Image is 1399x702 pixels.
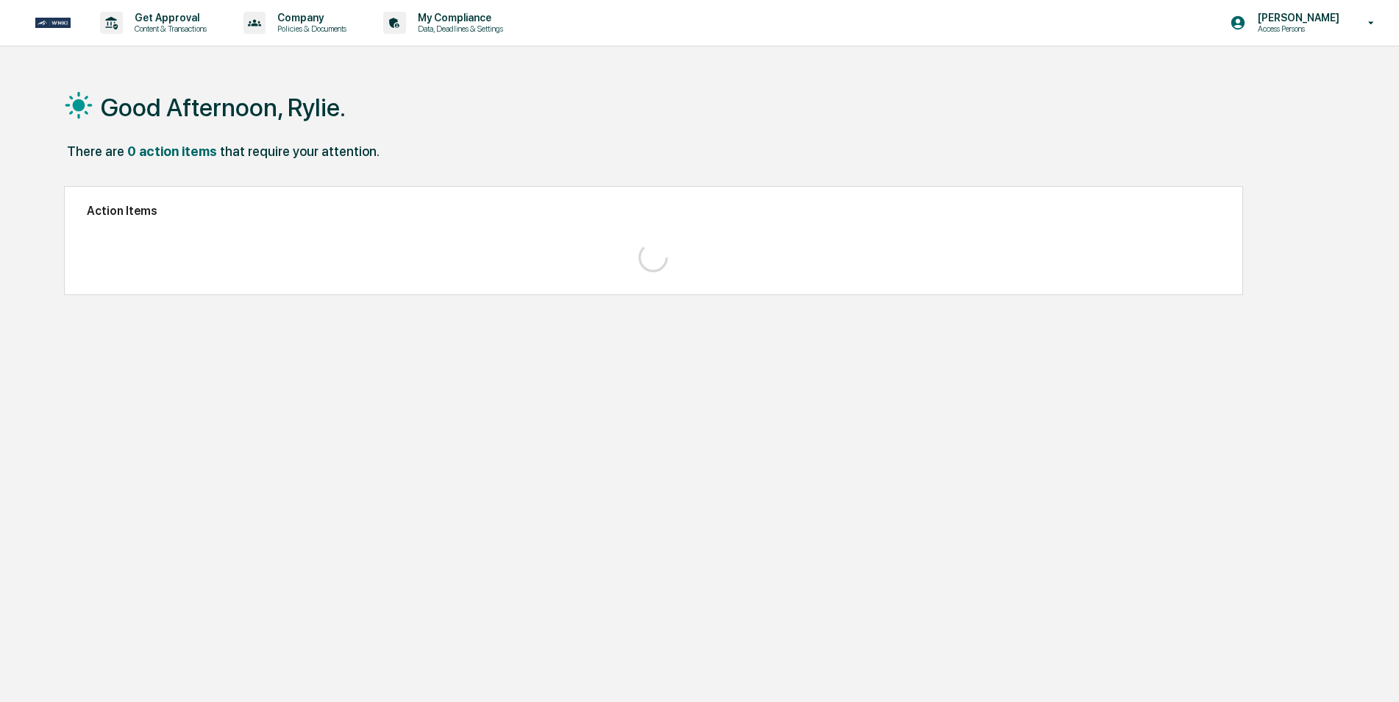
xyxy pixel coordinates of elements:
[35,18,71,28] img: logo
[67,143,124,159] div: There are
[406,24,510,34] p: Data, Deadlines & Settings
[1246,12,1347,24] p: [PERSON_NAME]
[87,204,1220,218] h2: Action Items
[266,24,354,34] p: Policies & Documents
[123,24,214,34] p: Content & Transactions
[101,93,346,122] h1: Good Afternoon, Rylie.
[220,143,380,159] div: that require your attention.
[266,12,354,24] p: Company
[127,143,217,159] div: 0 action items
[406,12,510,24] p: My Compliance
[1246,24,1347,34] p: Access Persons
[123,12,214,24] p: Get Approval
